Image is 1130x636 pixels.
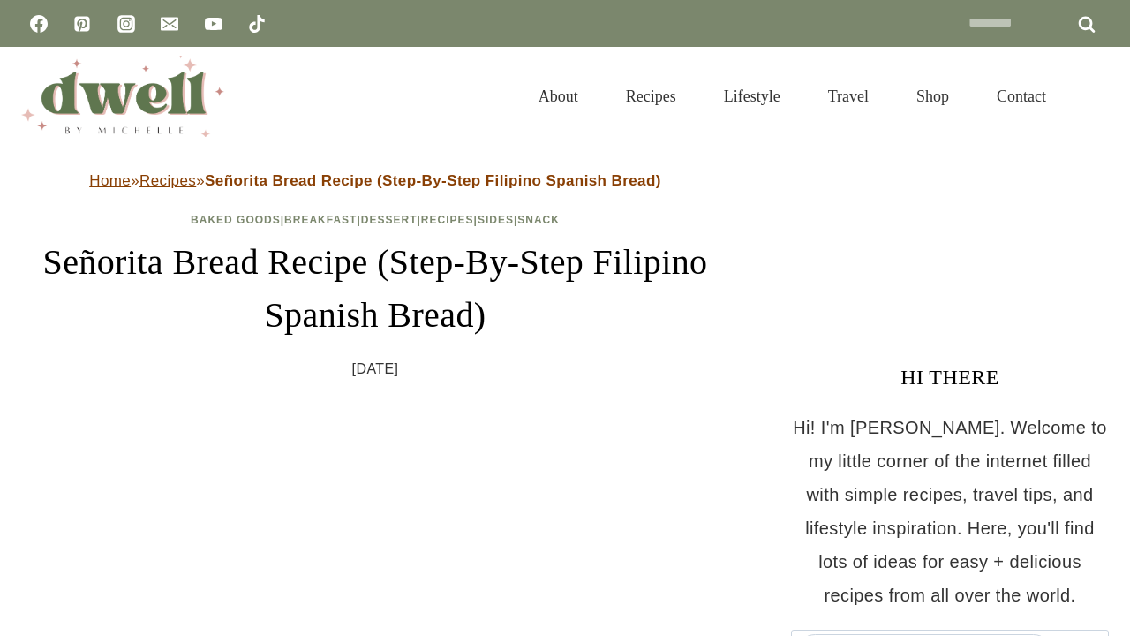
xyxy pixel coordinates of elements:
[361,214,418,226] a: Dessert
[205,172,661,189] strong: Señorita Bread Recipe (Step-By-Step Filipino Spanish Bread)
[239,6,275,42] a: TikTok
[515,65,602,127] a: About
[64,6,100,42] a: Pinterest
[139,172,196,189] a: Recipes
[89,172,661,189] span: » »
[700,65,804,127] a: Lifestyle
[191,214,560,226] span: | | | | |
[893,65,973,127] a: Shop
[352,356,399,382] time: [DATE]
[791,411,1109,612] p: Hi! I'm [PERSON_NAME]. Welcome to my little corner of the internet filled with simple recipes, tr...
[284,214,357,226] a: Breakfast
[515,65,1070,127] nav: Primary Navigation
[89,172,131,189] a: Home
[191,214,281,226] a: Baked Goods
[791,361,1109,393] h3: HI THERE
[21,56,224,137] img: DWELL by michelle
[21,6,56,42] a: Facebook
[21,236,729,342] h1: Señorita Bread Recipe (Step-By-Step Filipino Spanish Bread)
[804,65,893,127] a: Travel
[478,214,514,226] a: Sides
[602,65,700,127] a: Recipes
[109,6,144,42] a: Instagram
[196,6,231,42] a: YouTube
[973,65,1070,127] a: Contact
[517,214,560,226] a: Snack
[1079,81,1109,111] button: View Search Form
[152,6,187,42] a: Email
[421,214,474,226] a: Recipes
